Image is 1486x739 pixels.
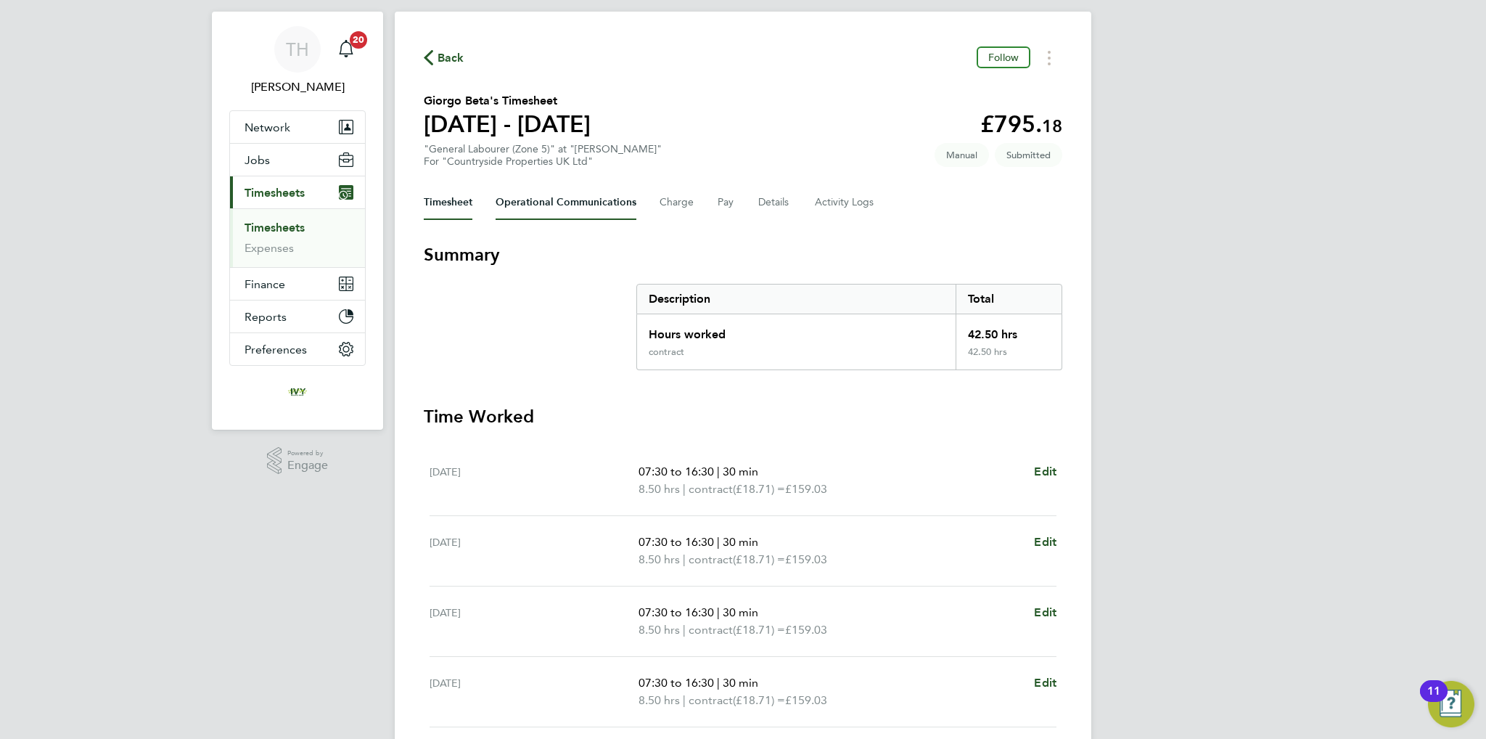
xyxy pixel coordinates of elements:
div: 42.50 hrs [956,314,1062,346]
a: Edit [1034,534,1056,551]
div: [DATE] [430,674,639,709]
div: For "Countryside Properties UK Ltd" [424,155,662,168]
a: Expenses [245,241,294,255]
span: TH [286,40,309,59]
div: [DATE] [430,604,639,639]
span: (£18.71) = [733,693,785,707]
div: Timesheets [230,208,365,267]
span: Reports [245,310,287,324]
app-decimal: £795. [980,110,1062,138]
div: [DATE] [430,463,639,498]
button: Charge [660,185,694,220]
span: 07:30 to 16:30 [639,605,714,619]
div: 11 [1427,691,1440,710]
span: | [683,552,686,566]
span: 07:30 to 16:30 [639,535,714,549]
span: | [717,605,720,619]
button: Finance [230,268,365,300]
span: 30 min [723,676,758,690]
span: Finance [245,277,285,291]
span: 07:30 to 16:30 [639,676,714,690]
div: contract [649,346,684,358]
span: | [717,535,720,549]
span: (£18.71) = [733,482,785,496]
button: Details [758,185,792,220]
span: (£18.71) = [733,552,785,566]
span: Back [438,49,464,67]
button: Operational Communications [496,185,636,220]
a: Edit [1034,674,1056,692]
a: Timesheets [245,221,305,234]
span: | [683,623,686,637]
a: TH[PERSON_NAME] [229,26,366,96]
span: (£18.71) = [733,623,785,637]
h2: Giorgo Beta's Timesheet [424,92,591,110]
div: 42.50 hrs [956,346,1062,369]
span: Engage [287,460,328,472]
span: 8.50 hrs [639,482,680,496]
button: Preferences [230,333,365,365]
h3: Summary [424,243,1062,266]
a: Powered byEngage [267,447,329,475]
span: Powered by [287,447,328,460]
span: £159.03 [785,482,827,496]
button: Follow [977,46,1030,68]
button: Activity Logs [815,185,876,220]
span: 30 min [723,535,758,549]
span: 8.50 hrs [639,552,680,566]
span: contract [689,621,733,639]
span: £159.03 [785,693,827,707]
div: Summary [636,284,1062,370]
span: 8.50 hrs [639,623,680,637]
a: Edit [1034,604,1056,621]
span: Follow [988,51,1019,64]
span: | [717,465,720,478]
button: Timesheet [424,185,472,220]
button: Open Resource Center, 11 new notifications [1428,681,1474,727]
span: contract [689,481,733,498]
span: contract [689,692,733,709]
span: Edit [1034,676,1056,690]
div: "General Labourer (Zone 5)" at "[PERSON_NAME]" [424,143,662,168]
a: Edit [1034,463,1056,481]
span: Tom Harvey [229,78,366,96]
a: 20 [332,26,361,73]
button: Back [424,49,464,67]
button: Timesheets Menu [1036,46,1062,69]
span: Timesheets [245,186,305,200]
button: Pay [718,185,735,220]
span: Edit [1034,465,1056,478]
span: Edit [1034,605,1056,619]
div: Hours worked [637,314,956,346]
span: This timesheet is Submitted. [995,143,1062,167]
span: 07:30 to 16:30 [639,465,714,478]
span: £159.03 [785,552,827,566]
span: | [683,693,686,707]
button: Jobs [230,144,365,176]
span: 20 [350,31,367,49]
span: 30 min [723,605,758,619]
div: Total [956,285,1062,314]
span: This timesheet was manually created. [935,143,989,167]
div: [DATE] [430,534,639,568]
span: 18 [1042,115,1062,136]
button: Timesheets [230,176,365,208]
span: Network [245,121,290,134]
span: | [717,676,720,690]
img: ivyresourcegroup-logo-retina.png [286,380,309,404]
span: Jobs [245,153,270,167]
span: | [683,482,686,496]
span: 8.50 hrs [639,693,680,707]
span: Preferences [245,343,307,356]
span: £159.03 [785,623,827,637]
nav: Main navigation [212,12,383,430]
button: Reports [230,301,365,332]
h1: [DATE] - [DATE] [424,110,591,139]
span: Edit [1034,535,1056,549]
span: contract [689,551,733,568]
span: 30 min [723,465,758,478]
button: Network [230,111,365,143]
h3: Time Worked [424,405,1062,428]
a: Go to home page [229,380,366,404]
div: Description [637,285,956,314]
